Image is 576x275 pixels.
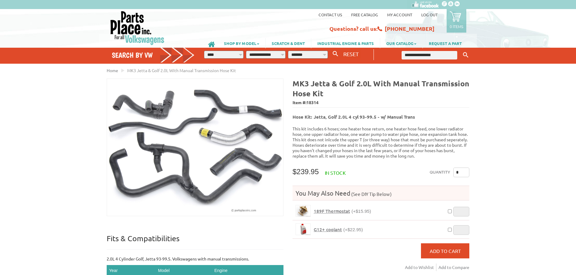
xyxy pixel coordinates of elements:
span: 18314 [306,100,319,105]
p: 2.0L 4 Cylinder Golf, Jetta 93-99.5. Volkswagens with manual transmissions. [107,256,283,262]
a: G12+ coolant(+$22.95) [314,227,363,232]
span: RESET [343,51,359,57]
span: G12+ coolant [314,226,342,232]
a: INDUSTRIAL ENGINE & PARTS [311,38,380,48]
span: Item #: [293,98,469,107]
img: MK3 Jetta & Golf 2.0L With Manual Transmission Hose Kit [107,79,283,216]
a: Add to Wishlist [405,264,436,271]
a: 0 items [447,9,466,33]
a: Add to Compare [438,264,469,271]
button: Search By VW... [330,50,341,58]
a: SHOP BY MODEL [218,38,265,48]
span: MK3 Jetta & Golf 2.0L With Manual Transmission Hose Kit [127,68,236,73]
a: OUR CATALOG [380,38,422,48]
a: REQUEST A PART [423,38,468,48]
b: MK3 Jetta & Golf 2.0L With Manual Transmission Hose Kit [293,78,469,98]
a: Contact us [319,12,342,17]
button: Add to Cart [421,243,469,258]
img: G12+ coolant [296,224,310,235]
a: 189F Thermostat(+$15.95) [314,208,371,214]
img: 189F Thermostat [296,205,310,216]
a: My Account [387,12,412,17]
a: G12+ coolant [296,223,311,235]
a: Home [107,68,118,73]
b: Hose Kit: Jetta, Golf 2.0L 4 cyl 93-99.5 - w/ Manual Trans [293,114,415,120]
span: (+$22.95) [343,227,363,232]
h4: You May Also Need [293,189,469,197]
a: Free Catalog [351,12,378,17]
span: In stock [325,170,346,176]
span: 189F Thermostat [314,208,350,214]
p: Fits & Compatibilities [107,234,283,250]
span: (See DIY Tip Below) [350,191,392,197]
p: 0 items [450,24,463,29]
span: Add to Cart [430,248,461,254]
button: RESET [341,50,361,58]
a: SCRATCH & DENT [266,38,311,48]
span: $239.95 [293,168,319,176]
p: This kit includes 6 hoses; one heater hose return, one heater hose feed, one lower radiator hose,... [293,126,469,158]
img: Parts Place Inc! [110,11,165,45]
a: 189F Thermostat [296,205,311,217]
a: Log out [421,12,438,17]
span: (+$15.95) [351,209,371,214]
button: Keyword Search [461,50,470,60]
label: Quantity [430,168,450,177]
h4: Search by VW [112,51,195,59]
